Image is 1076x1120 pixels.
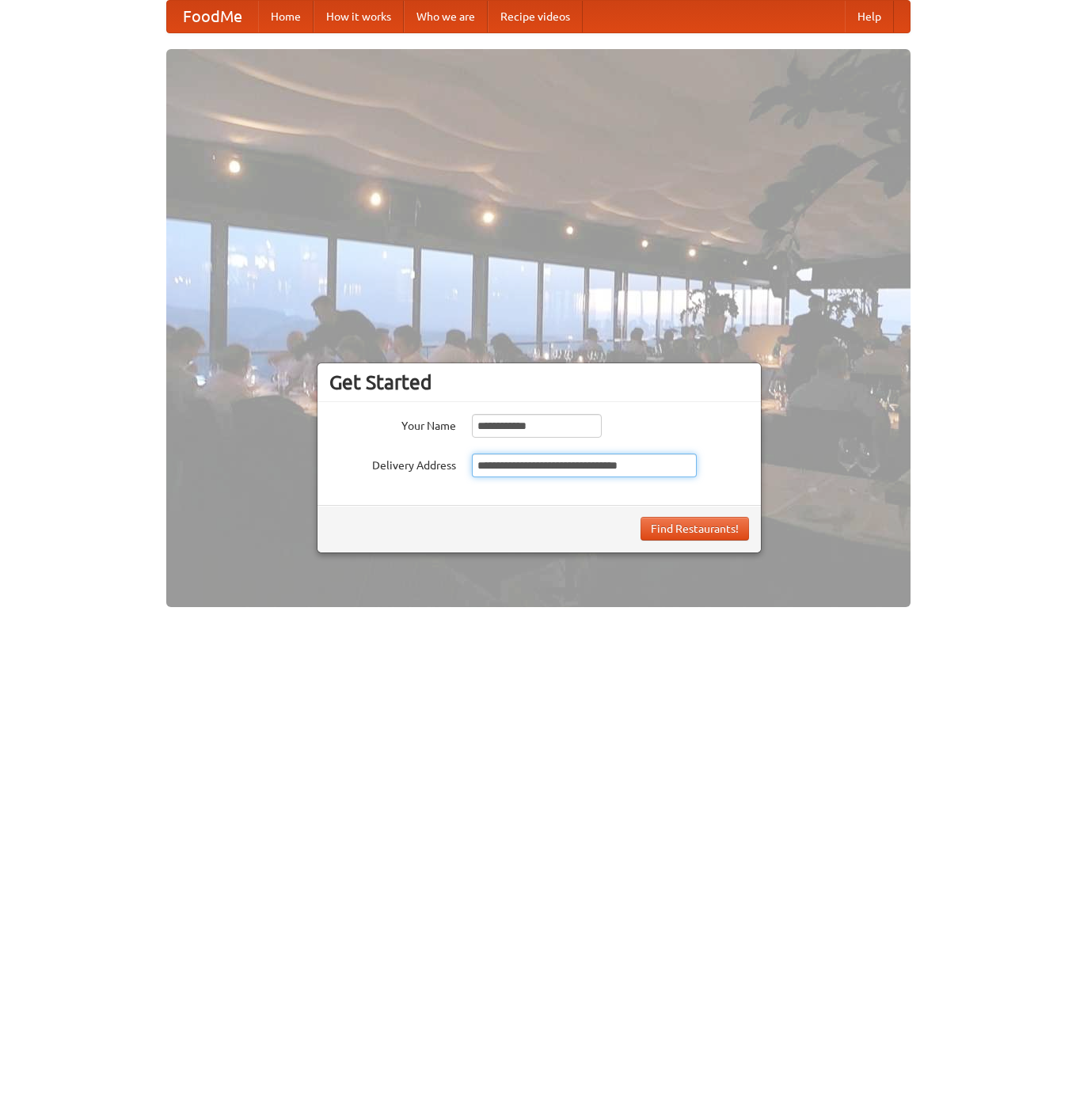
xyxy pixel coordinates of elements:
a: Help [845,1,894,32]
a: Home [258,1,314,32]
a: Who we are [404,1,488,32]
a: FoodMe [167,1,258,32]
button: Find Restaurants! [641,517,749,541]
h3: Get Started [329,370,749,394]
a: How it works [314,1,404,32]
label: Delivery Address [329,454,456,473]
a: Recipe videos [488,1,583,32]
label: Your Name [329,414,456,434]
